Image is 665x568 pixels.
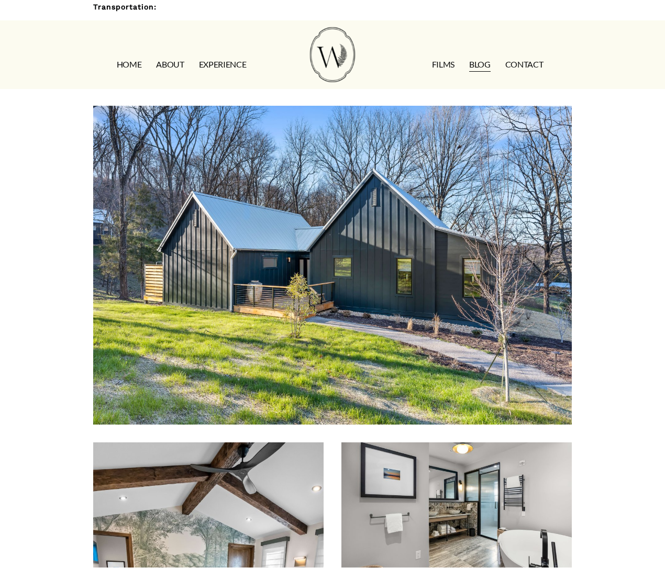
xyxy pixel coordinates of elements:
[469,57,491,73] a: Blog
[156,57,184,73] a: ABOUT
[432,57,455,73] a: FILMS
[117,57,142,73] a: HOME
[310,28,355,83] img: Wild Fern Weddings
[199,57,247,73] a: EXPERIENCE
[505,57,544,73] a: CONTACT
